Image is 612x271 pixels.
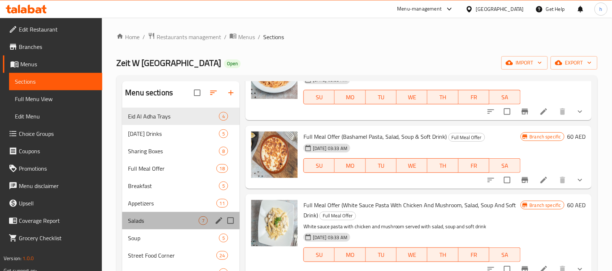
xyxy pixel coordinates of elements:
span: Edit Restaurant [19,25,96,34]
span: Zeit W [GEOGRAPHIC_DATA] [116,55,221,71]
button: TH [427,158,458,173]
h6: 60 AED [567,200,586,210]
a: Restaurants management [148,32,221,42]
span: Menu disclaimer [19,182,96,190]
button: show more [571,103,589,120]
p: White sauce pasta with chicken and mushroom served with salad, soup and soft drink [303,222,521,231]
button: FR [459,90,489,104]
button: FR [459,247,489,262]
span: Sections [15,77,96,86]
button: WE [397,158,427,173]
li: / [224,33,227,41]
button: sort-choices [482,171,500,189]
nav: breadcrumb [116,32,597,42]
button: TU [366,158,397,173]
span: Select to update [500,172,515,188]
span: Eid Al Adha Trays [128,112,219,121]
div: items [216,164,228,173]
button: SA [489,90,520,104]
button: TH [427,247,458,262]
span: Branches [19,42,96,51]
div: items [219,234,228,242]
span: [DATE] 03:33 AM [310,234,350,241]
div: Eid Al Adha Trays4 [122,108,240,125]
a: Edit menu item [539,107,548,116]
span: TU [369,92,394,103]
span: Promotions [19,164,96,173]
span: Coverage Report [19,216,96,225]
button: export [551,56,597,70]
a: Choice Groups [3,125,102,142]
span: Appetizers [128,199,216,208]
button: FR [459,158,489,173]
div: Breakfast [128,182,219,190]
span: Upsell [19,199,96,208]
span: SU [307,92,332,103]
span: Sort sections [205,84,222,101]
span: SU [307,250,332,260]
span: TH [430,160,455,171]
svg: Show Choices [576,176,584,184]
a: Menus [3,55,102,73]
a: Edit menu item [539,176,548,184]
button: Add section [222,84,240,101]
div: Street Food Corner24 [122,247,240,264]
a: Home [116,33,140,41]
div: Sharing Boxes8 [122,142,240,160]
div: items [219,182,228,190]
a: Edit Restaurant [3,21,102,38]
span: Menus [20,60,96,68]
img: Full Meal Offer (White Sauce Pasta With Chicken And Mushroom, Salad, Soup And Soft Drink) [251,200,298,246]
div: [GEOGRAPHIC_DATA] [476,5,524,13]
span: Select all sections [190,85,205,100]
span: Full Meal Offer (Bashamel Pasta, Salad, Soup & Soft Drink) [303,131,447,142]
span: Full Menu View [15,95,96,103]
span: [DATE] 03:33 AM [310,145,350,152]
span: Version: [4,254,21,263]
div: items [216,199,228,208]
span: WE [400,250,425,260]
span: 1.0.0 [22,254,34,263]
a: Promotions [3,160,102,177]
button: Branch-specific-item [516,171,534,189]
button: SU [303,247,335,262]
button: sort-choices [482,103,500,120]
span: Sections [263,33,284,41]
button: SU [303,158,335,173]
span: MO [338,92,363,103]
div: [DATE] Drinks5 [122,125,240,142]
button: Branch-specific-item [516,103,534,120]
span: Branch specific [527,133,564,140]
div: items [199,216,208,225]
button: delete [554,103,571,120]
li: / [142,33,145,41]
span: Street Food Corner [128,251,216,260]
span: Restaurants management [157,33,221,41]
div: Soup [128,234,219,242]
h2: Menu sections [125,87,173,98]
span: TH [430,92,455,103]
span: MO [338,250,363,260]
span: Full Meal Offer [128,164,216,173]
button: import [501,56,548,70]
span: h [600,5,603,13]
div: Salads7edit [122,212,240,229]
span: TU [369,250,394,260]
img: Full Meal Offer (Bashamel Pasta, Salad, Soup & Soft Drink) [251,132,298,178]
button: WE [397,90,427,104]
button: MO [335,158,365,173]
span: Sharing Boxes [128,147,219,155]
button: delete [554,171,571,189]
div: items [219,129,228,138]
span: import [507,58,542,67]
span: 7 [199,217,207,224]
div: items [219,147,228,155]
a: Upsell [3,195,102,212]
div: items [216,251,228,260]
a: Coverage Report [3,212,102,229]
div: Appetizers11 [122,195,240,212]
a: Coupons [3,142,102,160]
span: 4 [219,113,228,120]
span: Full Meal Offer (White Sauce Pasta With Chicken And Mushroom, Salad, Soup And Soft Drink) [303,200,516,221]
